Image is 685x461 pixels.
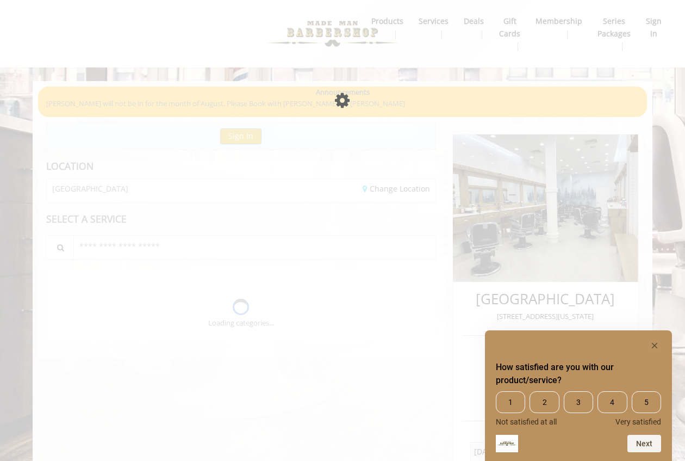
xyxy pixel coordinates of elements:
[496,391,661,426] div: How satisfied are you with our product/service? Select an option from 1 to 5, with 1 being Not sa...
[564,391,593,413] span: 3
[496,339,661,452] div: How satisfied are you with our product/service? Select an option from 1 to 5, with 1 being Not sa...
[530,391,559,413] span: 2
[496,391,525,413] span: 1
[632,391,661,413] span: 5
[648,339,661,352] button: Hide survey
[597,391,627,413] span: 4
[496,417,557,426] span: Not satisfied at all
[615,417,661,426] span: Very satisfied
[496,361,661,387] h2: How satisfied are you with our product/service? Select an option from 1 to 5, with 1 being Not sa...
[627,435,661,452] button: Next question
